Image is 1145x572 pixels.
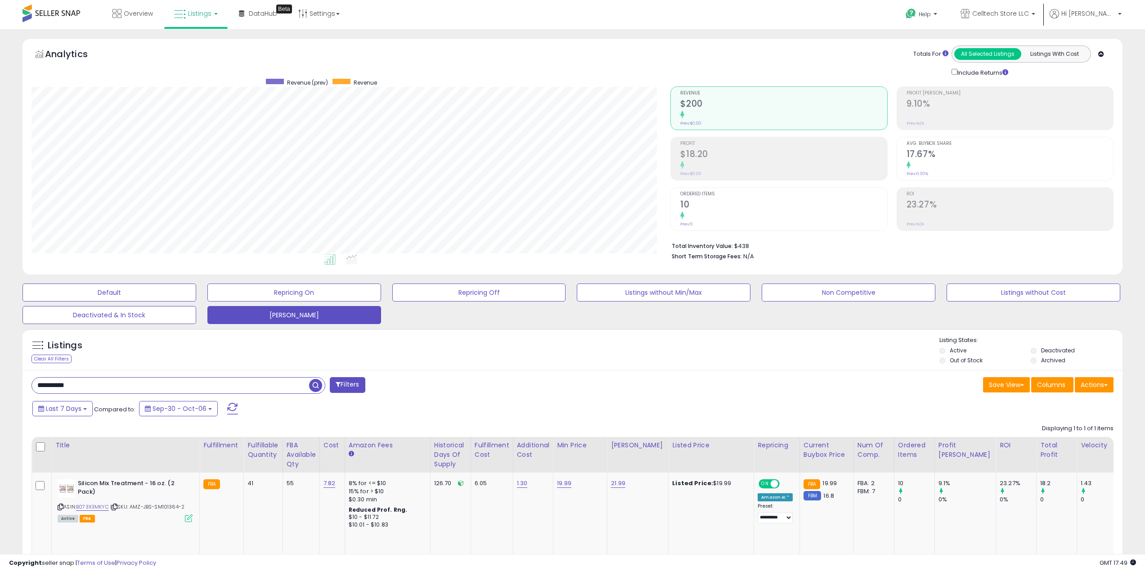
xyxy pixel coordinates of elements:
span: Revenue [680,91,887,96]
div: Listed Price [672,441,750,450]
div: Ordered Items [898,441,931,459]
div: ASIN: [58,479,193,521]
span: Profit [680,141,887,146]
small: FBA [203,479,220,489]
div: Current Buybox Price [804,441,850,459]
div: 0 [898,495,934,504]
span: Listings [188,9,211,18]
div: $0.30 min [349,495,423,504]
span: Overview [124,9,153,18]
label: Out of Stock [950,356,983,364]
b: Silicon Mix Treatment - 16 oz. (2 Pack) [78,479,187,498]
div: 0 [1081,495,1117,504]
small: FBM [804,491,821,500]
div: 55 [287,479,313,487]
img: 411ZaLdikyL._SL40_.jpg [58,479,76,497]
div: Tooltip anchor [276,5,292,14]
span: OFF [778,480,793,488]
div: Fulfillment Cost [475,441,509,459]
span: 2025-10-14 17:49 GMT [1100,558,1136,567]
div: seller snap | | [9,559,156,567]
span: Profit [PERSON_NAME] [907,91,1113,96]
b: Listed Price: [672,479,713,487]
h5: Listings [48,339,82,352]
small: Prev: N/A [907,121,924,126]
span: | SKU: AMZ-JBS-SM101364-2 [110,503,184,510]
button: Save View [983,377,1030,392]
div: 8% for <= $10 [349,479,423,487]
button: Last 7 Days [32,401,93,416]
div: 41 [247,479,275,487]
label: Archived [1041,356,1065,364]
a: B073X3MKYC [76,503,109,511]
button: Repricing Off [392,284,566,302]
span: Last 7 Days [46,404,81,413]
button: Sep-30 - Oct-06 [139,401,218,416]
div: Min Price [557,441,603,450]
i: Get Help [905,8,916,19]
button: Actions [1075,377,1114,392]
button: Default [22,284,196,302]
h2: 23.27% [907,199,1113,212]
h2: $200 [680,99,887,111]
div: 15% for > $10 [349,487,423,495]
a: Privacy Policy [117,558,156,567]
span: All listings currently available for purchase on Amazon [58,515,78,522]
small: Prev: 0 [680,221,693,227]
h2: 9.10% [907,99,1113,111]
div: Historical Days Of Supply [434,441,467,469]
span: Revenue (prev) [287,79,328,86]
div: ROI [1000,441,1033,450]
div: 18.2 [1040,479,1077,487]
button: Deactivated & In Stock [22,306,196,324]
div: Num of Comp. [858,441,890,459]
div: Include Returns [945,67,1019,77]
span: Avg. Buybox Share [907,141,1113,146]
b: Reduced Prof. Rng. [349,506,408,513]
span: 16.8 [823,491,834,500]
a: 7.82 [323,479,336,488]
button: Listings With Cost [1021,48,1088,60]
span: Help [919,10,931,18]
button: Filters [330,377,365,393]
div: FBA: 2 [858,479,887,487]
div: 9.1% [938,479,996,487]
b: Total Inventory Value: [672,242,733,250]
strong: Copyright [9,558,42,567]
span: Revenue [354,79,377,86]
div: 1.43 [1081,479,1117,487]
h2: 10 [680,199,887,212]
div: $10.01 - $10.83 [349,521,423,529]
button: Listings without Cost [947,284,1120,302]
small: Prev: $0.00 [680,171,701,176]
div: Title [55,441,196,450]
div: Velocity [1081,441,1114,450]
div: Profit [PERSON_NAME] [938,441,992,459]
div: Fulfillable Quantity [247,441,278,459]
span: FBA [80,515,95,522]
span: ON [759,480,771,488]
h2: $18.20 [680,149,887,161]
div: Repricing [758,441,796,450]
span: N/A [743,252,754,261]
div: Totals For [913,50,948,59]
div: 10 [898,479,934,487]
div: Clear All Filters [31,355,72,363]
div: 6.05 [475,479,506,487]
small: Prev: 0.00% [907,171,928,176]
small: Prev: N/A [907,221,924,227]
div: FBA Available Qty [287,441,316,469]
div: Total Profit [1040,441,1073,459]
h2: 17.67% [907,149,1113,161]
span: ROI [907,192,1113,197]
span: 19.99 [822,479,837,487]
small: Prev: $0.00 [680,121,701,126]
button: All Selected Listings [954,48,1021,60]
div: Cost [323,441,341,450]
small: FBA [804,479,820,489]
p: Listing States: [939,336,1123,345]
div: 126.70 [434,479,464,487]
span: Columns [1037,380,1065,389]
button: [PERSON_NAME] [207,306,381,324]
a: Help [898,1,946,29]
